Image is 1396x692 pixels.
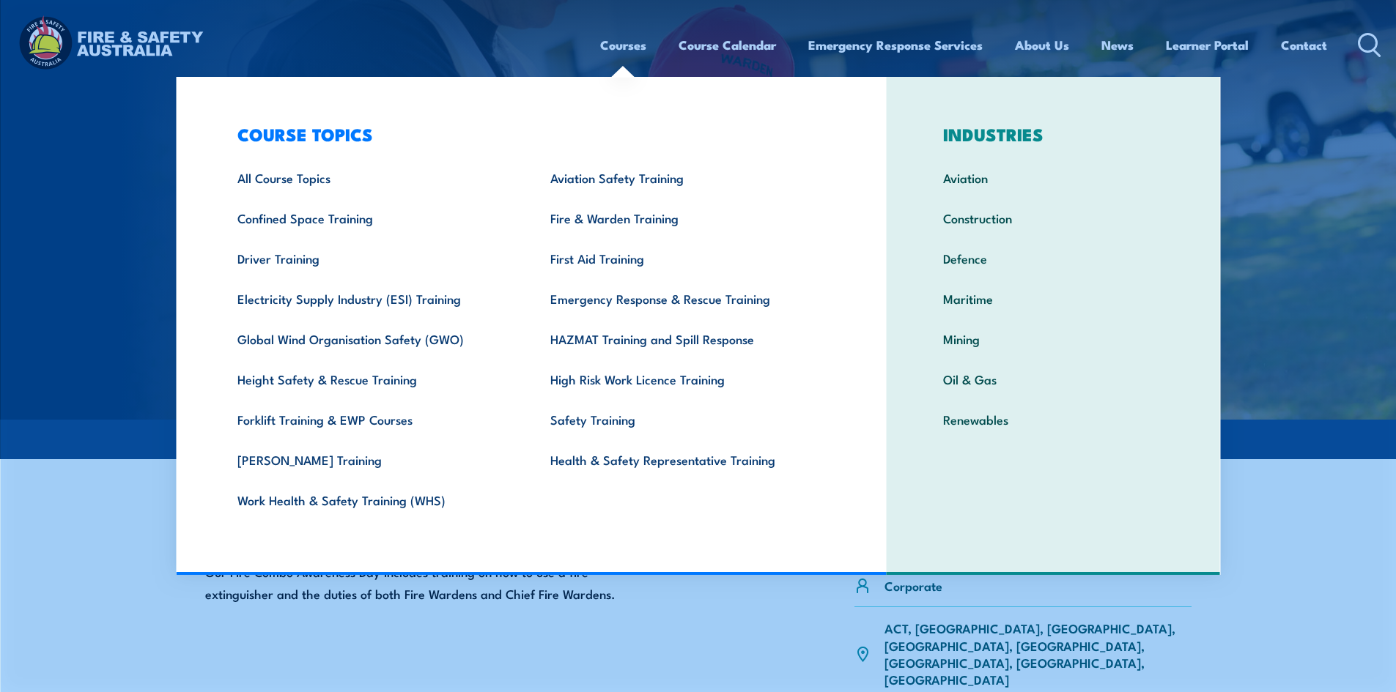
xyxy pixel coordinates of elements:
[1166,26,1249,64] a: Learner Portal
[920,359,1186,399] a: Oil & Gas
[528,359,841,399] a: High Risk Work Licence Training
[215,124,841,144] h3: COURSE TOPICS
[1101,26,1134,64] a: News
[1015,26,1069,64] a: About Us
[215,157,528,198] a: All Course Topics
[215,278,528,319] a: Electricity Supply Industry (ESI) Training
[528,198,841,238] a: Fire & Warden Training
[920,238,1186,278] a: Defence
[215,198,528,238] a: Confined Space Training
[920,157,1186,198] a: Aviation
[808,26,983,64] a: Emergency Response Services
[528,278,841,319] a: Emergency Response & Rescue Training
[1281,26,1327,64] a: Contact
[528,399,841,439] a: Safety Training
[215,359,528,399] a: Height Safety & Rescue Training
[884,577,942,594] p: Corporate
[920,198,1186,238] a: Construction
[920,399,1186,439] a: Renewables
[884,620,1192,688] p: ACT, [GEOGRAPHIC_DATA], [GEOGRAPHIC_DATA], [GEOGRAPHIC_DATA], [GEOGRAPHIC_DATA], [GEOGRAPHIC_DATA...
[528,439,841,480] a: Health & Safety Representative Training
[215,319,528,359] a: Global Wind Organisation Safety (GWO)
[679,26,776,64] a: Course Calendar
[920,124,1186,144] h3: INDUSTRIES
[600,26,646,64] a: Courses
[528,157,841,198] a: Aviation Safety Training
[215,439,528,480] a: [PERSON_NAME] Training
[215,238,528,278] a: Driver Training
[528,238,841,278] a: First Aid Training
[215,399,528,439] a: Forklift Training & EWP Courses
[528,319,841,359] a: HAZMAT Training and Spill Response
[920,319,1186,359] a: Mining
[215,480,528,520] a: Work Health & Safety Training (WHS)
[920,278,1186,319] a: Maritime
